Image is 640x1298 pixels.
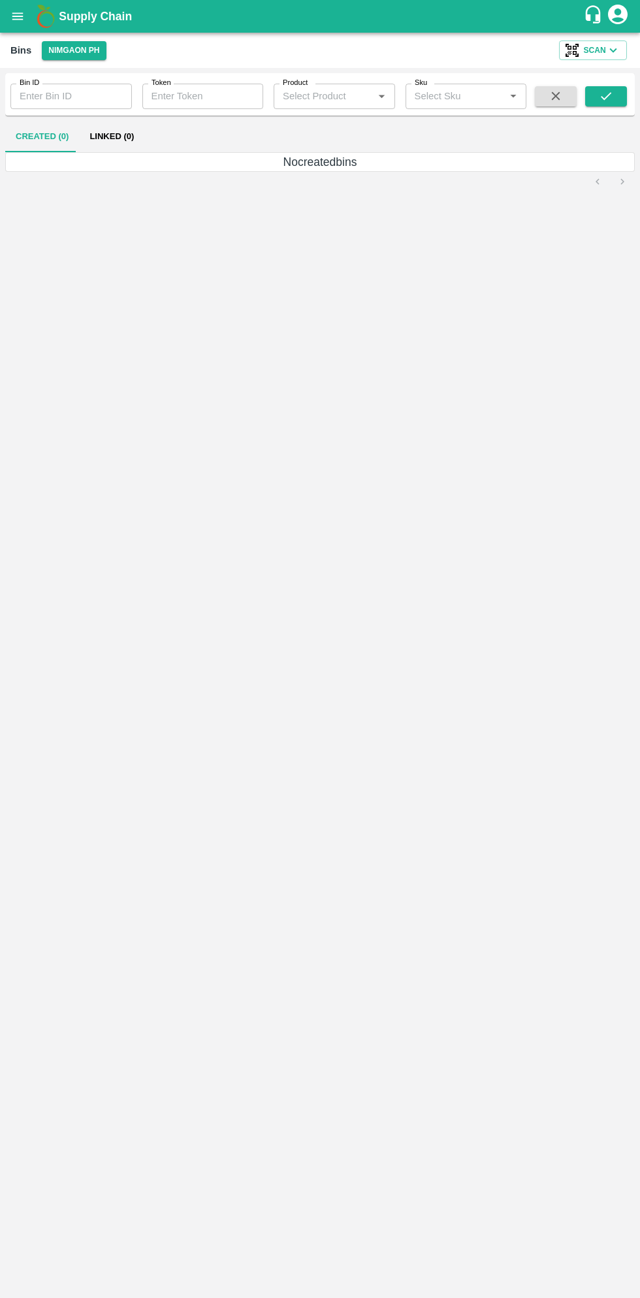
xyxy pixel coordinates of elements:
[283,78,308,88] label: Product
[59,7,583,25] a: Supply Chain
[20,78,39,88] label: Bin ID
[33,3,59,29] img: logo
[79,121,144,152] button: Linked (0)
[278,88,370,105] input: Select Product
[10,84,132,108] input: Enter Bin ID
[409,88,502,105] input: Select Sku
[59,10,132,23] b: Supply Chain
[8,153,632,171] h6: No created bins
[142,84,264,108] input: Enter Token
[606,3,630,30] div: account of current user
[152,78,171,88] label: Token
[10,42,31,59] div: Bins
[5,121,79,152] button: Created (0)
[584,44,606,57] span: Scan
[583,5,606,28] div: customer-support
[415,78,427,88] label: Sku
[42,41,106,60] button: Select DC
[373,88,390,105] button: Open
[585,172,635,193] nav: pagination navigation
[3,1,33,31] button: open drawer
[559,41,627,60] button: Scan
[566,44,579,57] img: scanner
[505,88,522,105] button: Open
